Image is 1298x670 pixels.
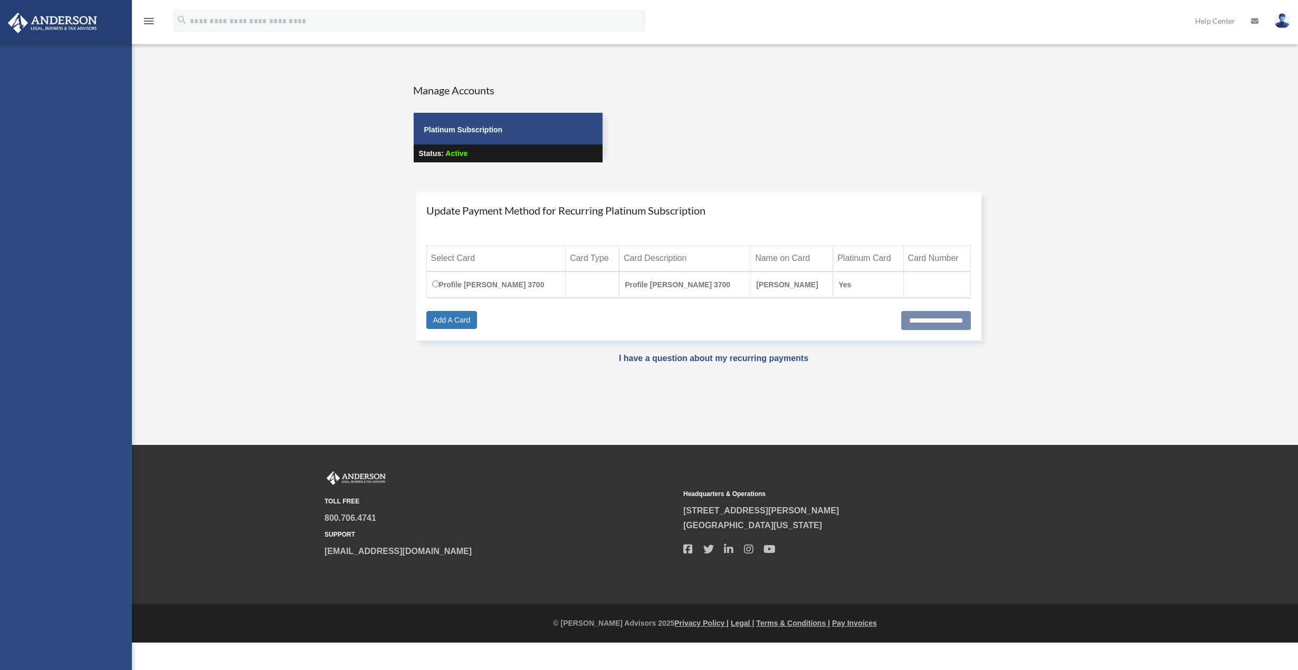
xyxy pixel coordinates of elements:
a: 800.706.4741 [324,513,376,522]
a: menu [142,18,155,27]
div: © [PERSON_NAME] Advisors 2025 [132,617,1298,630]
small: Headquarters & Operations [683,489,1035,500]
td: Yes [833,271,903,298]
strong: Platinum Subscription [424,125,503,134]
th: Platinum Card [833,245,903,271]
th: Select Card [426,245,566,271]
a: [STREET_ADDRESS][PERSON_NAME] [683,506,839,515]
td: [PERSON_NAME] [751,271,833,298]
small: TOLL FREE [324,496,676,507]
img: Anderson Advisors Platinum Portal [5,13,100,33]
h4: Manage Accounts [413,83,603,98]
th: Card Type [566,245,619,271]
strong: Status: [419,149,444,158]
img: User Pic [1274,13,1290,28]
span: Active [445,149,467,158]
i: menu [142,15,155,27]
a: I have a question about my recurring payments [619,354,808,363]
a: Pay Invoices [832,619,877,627]
a: [GEOGRAPHIC_DATA][US_STATE] [683,521,822,530]
td: Profile [PERSON_NAME] 3700 [426,271,566,298]
a: [EMAIL_ADDRESS][DOMAIN_NAME] [324,547,472,556]
h4: Update Payment Method for Recurring Platinum Subscription [426,203,971,218]
td: Profile [PERSON_NAME] 3700 [619,271,751,298]
a: Privacy Policy | [674,619,729,627]
th: Card Number [903,245,970,271]
th: Name on Card [751,245,833,271]
small: SUPPORT [324,529,676,540]
a: Legal | [731,619,754,627]
a: Add A Card [426,311,478,329]
th: Card Description [619,245,751,271]
a: Terms & Conditions | [756,619,830,627]
img: Anderson Advisors Platinum Portal [324,471,388,485]
i: search [176,14,188,26]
